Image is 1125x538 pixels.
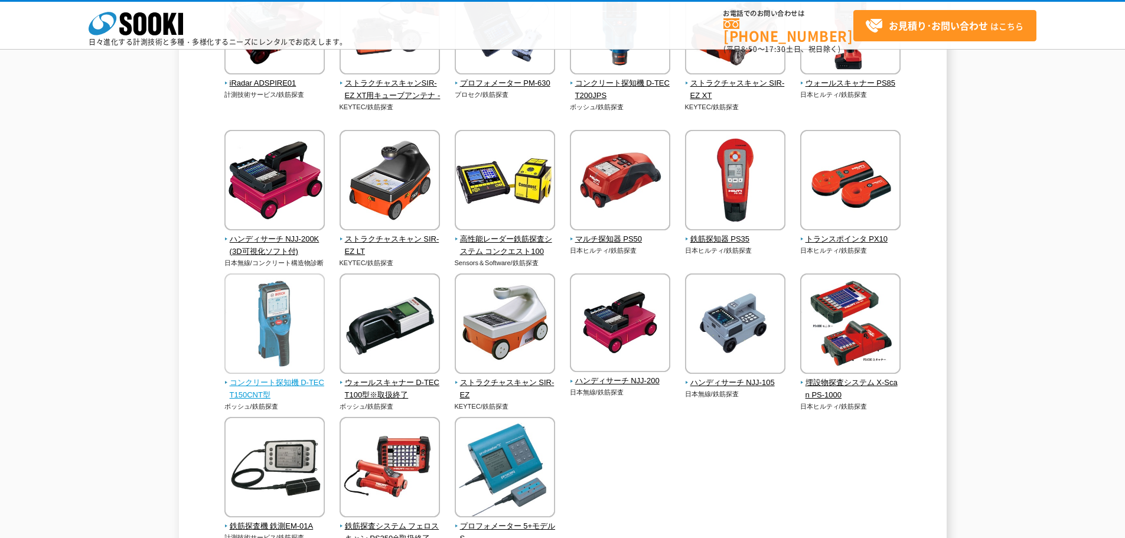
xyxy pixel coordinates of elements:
[224,273,325,377] img: コンクリート探知機 D-TECT150CNT型
[800,222,901,246] a: トランスポインタ PX10
[455,273,555,377] img: ストラクチャスキャン SIR-EZ
[455,233,556,258] span: 高性能レーダー鉄筋探査システム コンクエスト100
[340,233,441,258] span: ストラクチャスキャン SIR-EZ LT
[570,233,671,246] span: マルチ探知器 PS50
[224,402,325,412] p: ボッシュ/鉄筋探査
[685,389,786,399] p: 日本無線/鉄筋探査
[741,44,758,54] span: 8:50
[800,366,901,401] a: 埋設物探査システム X-Scan PS-1000
[800,130,901,233] img: トランスポインタ PX10
[224,417,325,520] img: 鉄筋探査機 鉄測EM-01A
[570,375,671,387] span: ハンディサーチ NJJ-200
[800,77,901,90] span: ウォールスキャナー PS85
[800,402,901,412] p: 日本ヒルティ/鉄筋探査
[455,258,556,268] p: Sensors＆Software/鉄筋探査
[224,377,325,402] span: コンクリート探知機 D-TECT150CNT型
[685,102,786,112] p: KEYTEC/鉄筋探査
[224,520,325,533] span: 鉄筋探査機 鉄測EM-01A
[685,366,786,389] a: ハンディサーチ NJJ-105
[685,130,785,233] img: 鉄筋探知器 PS35
[455,130,555,233] img: 高性能レーダー鉄筋探査システム コンクエスト100
[455,66,556,90] a: プロフォメーター PM-630
[340,222,441,257] a: ストラクチャスキャン SIR-EZ LT
[340,258,441,268] p: KEYTEC/鉄筋探査
[570,387,671,397] p: 日本無線/鉄筋探査
[340,366,441,401] a: ウォールスキャナー D-TECT100型※取扱終了
[800,66,901,90] a: ウォールスキャナー PS85
[800,246,901,256] p: 日本ヒルティ/鉄筋探査
[455,402,556,412] p: KEYTEC/鉄筋探査
[570,77,671,102] span: コンクリート探知機 D-TECT200JPS
[89,38,347,45] p: 日々進化する計測技術と多種・多様化するニーズにレンタルでお応えします。
[723,10,853,17] span: お電話でのお問い合わせは
[224,366,325,401] a: コンクリート探知機 D-TECT150CNT型
[455,366,556,401] a: ストラクチャスキャン SIR-EZ
[224,130,325,233] img: ハンディサーチ NJJ-200K(3D可視化ソフト付)
[340,273,440,377] img: ウォールスキャナー D-TECT100型※取扱終了
[224,77,325,90] span: iRadar ADSPIRE01
[224,90,325,100] p: 計測技術サービス/鉄筋探査
[340,377,441,402] span: ウォールスキャナー D-TECT100型※取扱終了
[570,364,671,388] a: ハンディサーチ NJJ-200
[889,18,988,32] strong: お見積り･お問い合わせ
[853,10,1036,41] a: お見積り･お問い合わせはこちら
[224,66,325,90] a: iRadar ADSPIRE01
[455,222,556,257] a: 高性能レーダー鉄筋探査システム コンクエスト100
[224,233,325,258] span: ハンディサーチ NJJ-200K(3D可視化ソフト付)
[765,44,786,54] span: 17:30
[340,402,441,412] p: ボッシュ/鉄筋探査
[723,44,840,54] span: (平日 ～ 土日、祝日除く)
[570,222,671,246] a: マルチ探知器 PS50
[865,17,1023,35] span: はこちら
[455,417,555,520] img: プロフォメーター 5+モデルS
[340,66,441,102] a: ストラクチャスキャンSIR-EZ XT用キューブアンテナ -
[455,90,556,100] p: プロセク/鉄筋探査
[685,233,786,246] span: 鉄筋探知器 PS35
[685,377,786,389] span: ハンディサーチ NJJ-105
[224,258,325,268] p: 日本無線/コンクリート構造物診断
[224,222,325,257] a: ハンディサーチ NJJ-200K(3D可視化ソフト付)
[340,130,440,233] img: ストラクチャスキャン SIR-EZ LT
[570,246,671,256] p: 日本ヒルティ/鉄筋探査
[455,77,556,90] span: プロフォメーター PM-630
[685,77,786,102] span: ストラクチャスキャン SIR-EZ XT
[723,18,853,43] a: [PHONE_NUMBER]
[570,130,670,233] img: マルチ探知器 PS50
[685,222,786,246] a: 鉄筋探知器 PS35
[570,66,671,102] a: コンクリート探知機 D-TECT200JPS
[685,273,785,377] img: ハンディサーチ NJJ-105
[570,273,670,375] img: ハンディサーチ NJJ-200
[685,66,786,102] a: ストラクチャスキャン SIR-EZ XT
[340,102,441,112] p: KEYTEC/鉄筋探査
[800,233,901,246] span: トランスポインタ PX10
[455,377,556,402] span: ストラクチャスキャン SIR-EZ
[800,273,901,377] img: 埋設物探査システム X-Scan PS-1000
[340,77,441,102] span: ストラクチャスキャンSIR-EZ XT用キューブアンテナ -
[800,377,901,402] span: 埋設物探査システム X-Scan PS-1000
[224,509,325,533] a: 鉄筋探査機 鉄測EM-01A
[800,90,901,100] p: 日本ヒルティ/鉄筋探査
[340,417,440,520] img: 鉄筋探査システム フェロスキャン PS250※取扱終了
[685,246,786,256] p: 日本ヒルティ/鉄筋探査
[570,102,671,112] p: ボッシュ/鉄筋探査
